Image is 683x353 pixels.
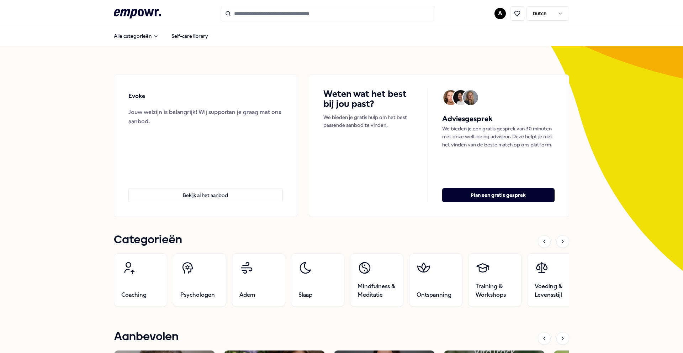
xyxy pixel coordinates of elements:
[476,282,514,299] span: Training & Workshops
[535,282,573,299] span: Voeding & Levensstijl
[494,8,506,19] button: A
[417,291,451,299] span: Ontspanning
[453,90,468,105] img: Avatar
[121,291,147,299] span: Coaching
[221,6,434,21] input: Search for products, categories or subcategories
[239,291,255,299] span: Adem
[527,253,581,307] a: Voeding & Levensstijl
[232,253,285,307] a: Adem
[323,89,413,109] h4: Weten wat het best bij jou past?
[409,253,462,307] a: Ontspanning
[173,253,226,307] a: Psychologen
[442,188,555,202] button: Plan een gratis gesprek
[128,177,283,202] a: Bekijk al het aanbod
[443,90,458,105] img: Avatar
[323,113,413,129] p: We bieden je gratis hulp om het best passende aanbod te vinden.
[442,113,555,125] h5: Adviesgesprek
[128,188,283,202] button: Bekijk al het aanbod
[291,253,344,307] a: Slaap
[350,253,403,307] a: Mindfulness & Meditatie
[442,125,555,149] p: We bieden je een gratis gesprek van 30 minuten met onze well-being adviseur. Deze helpt je met he...
[128,92,145,101] p: Evoke
[358,282,396,299] span: Mindfulness & Meditatie
[128,108,283,126] div: Jouw welzijn is belangrijk! Wij supporten je graag met ons aanbod.
[108,29,164,43] button: Alle categorieën
[114,231,182,249] h1: Categorieën
[463,90,478,105] img: Avatar
[180,291,215,299] span: Psychologen
[468,253,521,307] a: Training & Workshops
[298,291,312,299] span: Slaap
[166,29,214,43] a: Self-care library
[108,29,214,43] nav: Main
[114,253,167,307] a: Coaching
[114,328,179,346] h1: Aanbevolen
